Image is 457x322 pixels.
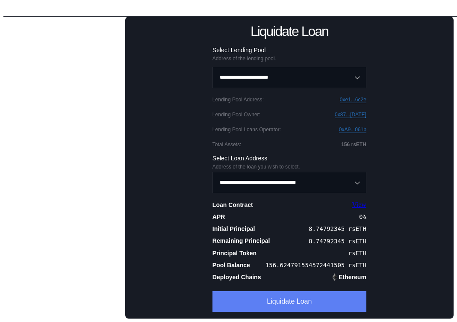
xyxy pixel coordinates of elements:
[212,261,250,269] div: Pool Balance
[21,79,111,97] div: Set Loans Deployer and Operator
[212,67,366,88] button: Open menu
[212,225,255,233] div: Initial Principal
[12,222,123,234] div: Withdraw to Lender
[15,266,44,274] div: Collateral
[331,273,339,281] img: Ethereum
[12,250,123,262] div: Set Loan Fees
[21,155,111,165] div: Set Loan Fees
[15,196,55,204] div: Subaccounts
[12,236,123,248] div: Set Withdrawal
[335,112,366,118] a: 0x87...[DATE]
[212,291,366,312] button: Liquidate Loan
[21,39,111,50] div: Deploy Loan
[21,182,111,192] div: Liquidate Loan
[212,127,281,133] div: Lending Pool Loans Operator :
[340,97,366,103] a: 0xe1...6c2e
[212,273,261,281] div: Deployed Chains
[21,53,111,63] div: Fund Loan
[251,24,328,39] div: Liquidate Loan
[359,213,366,220] div: 0 %
[212,46,366,54] div: Select Lending Pool
[21,142,111,152] div: Change Loan APR
[21,100,111,118] div: Update Processing Hour and Issuance Limits
[212,97,264,103] div: Lending Pool Address :
[339,273,366,281] div: Ethereum
[212,237,270,245] div: Remaining Principal
[212,142,241,148] div: Total Assets :
[348,250,366,257] div: rsETH
[15,210,34,218] div: Loans
[212,249,257,257] div: Principal Token
[212,112,260,118] div: Lending Pool Owner :
[352,201,366,209] a: View
[15,27,58,35] div: Lending Pools
[212,56,366,62] div: Address of the lending pool.
[15,281,71,288] div: Balance Collateral
[265,262,366,269] div: 156.624791554572441505 rsETH
[212,164,366,170] div: Address of the loan you wish to select.
[309,225,366,232] div: 8.74792345 rsETH
[21,66,111,76] div: Accept Loan Principal
[21,168,111,179] div: Call Loan
[339,127,366,133] a: 0xA9...061b
[212,201,253,209] div: Loan Contract
[212,213,225,221] div: APR
[212,172,366,193] button: Open menu
[21,121,111,139] div: Pause Deposits and Withdrawals
[212,154,366,162] div: Select Loan Address
[309,238,366,245] div: 8.74792345 rsETH
[341,142,366,148] div: 156 rsETH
